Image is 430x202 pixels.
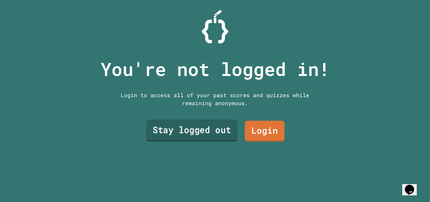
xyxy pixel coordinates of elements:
div: Login to access all of your past scores and quizzes while remaining anonymous. [116,91,314,107]
a: Login [245,121,284,142]
iframe: chat widget [402,175,423,195]
a: Stay logged out [146,120,237,142]
p: You're not logged in! [101,55,330,83]
img: Logo.svg [202,10,228,43]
